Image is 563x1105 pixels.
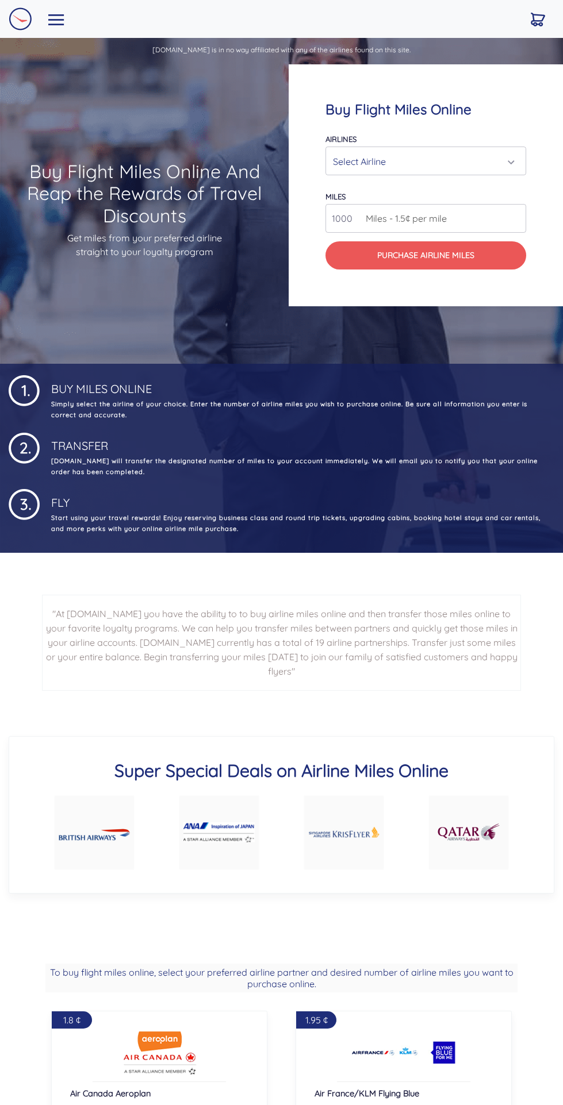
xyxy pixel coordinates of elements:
[108,1030,211,1076] img: Buy Air Canada Aeroplan Airline miles online
[32,760,531,781] h3: Super Special Deals on Airline Miles Online
[9,430,40,464] img: 1
[9,7,32,30] img: Logo
[9,5,32,33] a: Logo
[436,817,501,848] img: Buy Qatar airline miles online
[70,1088,151,1099] span: Air Canada Aeroplan
[305,1014,328,1026] span: 1.95 ¢
[48,14,64,25] img: Toggle
[531,13,545,26] img: Cart
[18,231,270,259] p: Get miles from your preferred airline straight to your loyalty program
[59,821,130,844] img: Buy British Airways airline miles online
[63,1014,81,1026] span: 1.8 ¢
[45,964,518,992] h2: To buy flight miles online, select your preferred airline partner and desired number of airline m...
[49,487,554,510] h4: Fly
[49,373,554,396] h4: Buy Miles Online
[325,192,346,201] label: miles
[49,430,554,453] h4: Transfer
[325,134,357,144] label: Airlines
[325,101,526,118] h4: Buy Flight Miles Online
[183,822,255,842] img: Buy ANA airline miles online
[9,373,40,406] img: 1
[333,151,512,172] div: Select Airline
[308,815,380,849] img: Buy KrisFlyer Singapore airline miles online
[315,1088,419,1099] span: Air France/KLM Flying Blue
[49,513,554,534] p: Start using your travel rewards! Enjoy reserving business class and round trip tickets, upgrading...
[49,456,554,478] p: [DOMAIN_NAME] will transfer the designated number of miles to your account immediately. We will e...
[41,10,72,28] button: Toggle navigation
[352,1030,455,1076] img: Buy Air France/KLM Flying Blue Airline miles online
[325,241,526,269] button: Purchase Airline Miles
[49,399,554,421] p: Simply select the airline of your choice. Enter the number of airline miles you wish to purchase ...
[18,160,270,226] h1: Buy Flight Miles Online And Reap the Rewards of Travel Discounts
[325,147,526,175] button: Select Airline
[360,211,447,225] span: Miles - 1.5¢ per mile
[9,487,40,520] img: 1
